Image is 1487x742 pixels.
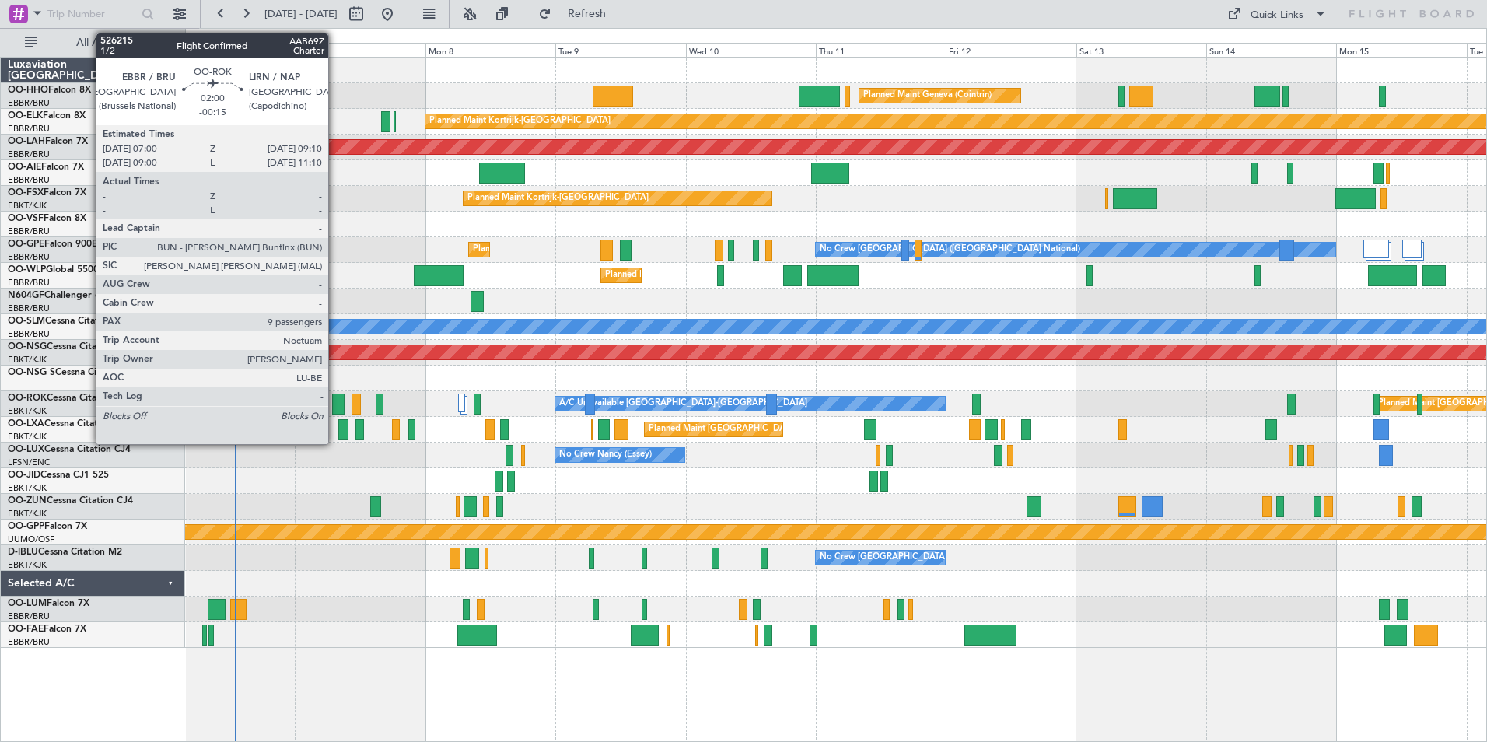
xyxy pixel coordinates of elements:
a: EBBR/BRU [8,123,50,135]
a: OO-FSXFalcon 7X [8,188,86,198]
div: Planned Maint [GEOGRAPHIC_DATA] ([GEOGRAPHIC_DATA] National) [649,418,930,441]
span: N604GF [8,291,44,300]
div: Planned Maint Kortrijk-[GEOGRAPHIC_DATA] [467,187,649,210]
a: EBKT/KJK [8,405,47,417]
div: No Crew [GEOGRAPHIC_DATA] ([GEOGRAPHIC_DATA] National) [820,238,1080,261]
a: EBBR/BRU [8,174,50,186]
div: Mon 8 [425,43,555,57]
a: LFSN/ENC [8,457,51,468]
a: OO-HHOFalcon 8X [8,86,91,95]
a: OO-WLPGlobal 5500 [8,265,99,275]
span: OO-ZUN [8,496,47,506]
a: EBBR/BRU [8,251,50,263]
span: OO-FSX [8,188,44,198]
a: D-IBLUCessna Citation M2 [8,548,122,557]
span: OO-JID [8,471,40,480]
a: OO-LAHFalcon 7X [8,137,88,146]
a: OO-NSG SCessna Citation CJ4 [8,368,142,377]
a: OO-GPPFalcon 7X [8,522,87,531]
div: Sat 13 [1076,43,1206,57]
a: OO-NSGCessna Citation CJ4 [8,342,133,352]
a: N604GFChallenger 604 [8,291,111,300]
a: OO-AIEFalcon 7X [8,163,84,172]
a: OO-LXACessna Citation CJ4 [8,419,131,429]
span: [DATE] - [DATE] [264,7,338,21]
a: EBBR/BRU [8,226,50,237]
span: OO-AIE [8,163,41,172]
span: OO-NSG [8,342,47,352]
div: Planned Maint Geneva (Cointrin) [863,84,992,107]
a: EBBR/BRU [8,328,50,340]
button: Quick Links [1219,2,1335,26]
a: OO-FAEFalcon 7X [8,625,86,634]
span: OO-LUM [8,599,47,608]
div: Quick Links [1251,8,1303,23]
a: EBKT/KJK [8,431,47,443]
a: EBKT/KJK [8,559,47,571]
div: Tue 9 [555,43,685,57]
div: Wed 10 [686,43,816,57]
span: OO-LAH [8,137,45,146]
a: OO-JIDCessna CJ1 525 [8,471,109,480]
div: Sun 14 [1206,43,1336,57]
a: EBBR/BRU [8,611,50,622]
span: OO-GPP [8,522,44,531]
span: All Aircraft [40,37,164,48]
div: Mon 15 [1336,43,1466,57]
div: Planned Maint Milan (Linate) [605,264,717,287]
a: EBBR/BRU [8,303,50,314]
a: OO-ROKCessna Citation CJ4 [8,394,133,403]
div: Planned Maint [GEOGRAPHIC_DATA] ([GEOGRAPHIC_DATA] National) [473,238,754,261]
a: UUMO/OSF [8,534,54,545]
span: OO-FAE [8,625,44,634]
a: OO-LUXCessna Citation CJ4 [8,445,131,454]
span: OO-NSG S [8,368,55,377]
a: OO-LUMFalcon 7X [8,599,89,608]
span: OO-LUX [8,445,44,454]
span: OO-WLP [8,265,46,275]
div: Sun 7 [295,43,425,57]
div: Fri 12 [946,43,1076,57]
span: OO-HHO [8,86,48,95]
div: A/C Unavailable [GEOGRAPHIC_DATA]-[GEOGRAPHIC_DATA] [559,392,807,415]
a: EBBR/BRU [8,277,50,289]
input: Trip Number [47,2,137,26]
span: OO-SLM [8,317,45,326]
a: OO-ZUNCessna Citation CJ4 [8,496,133,506]
div: [DATE] [188,31,215,44]
a: EBBR/BRU [8,636,50,648]
span: OO-ELK [8,111,43,121]
span: Refresh [555,9,620,19]
span: OO-GPE [8,240,44,249]
div: Sat 6 [165,43,295,57]
a: EBKT/KJK [8,200,47,212]
div: No Crew Nancy (Essey) [559,443,652,467]
a: EBBR/BRU [8,149,50,160]
a: EBBR/BRU [8,97,50,109]
a: EBKT/KJK [8,354,47,366]
a: OO-GPEFalcon 900EX EASy II [8,240,137,249]
a: OO-SLMCessna Citation XLS [8,317,131,326]
button: All Aircraft [17,30,169,55]
div: Planned Maint Kortrijk-[GEOGRAPHIC_DATA] [429,110,611,133]
a: OO-VSFFalcon 8X [8,214,86,223]
span: OO-LXA [8,419,44,429]
a: EBKT/KJK [8,508,47,520]
span: OO-VSF [8,214,44,223]
div: No Crew [GEOGRAPHIC_DATA] ([GEOGRAPHIC_DATA] National) [820,546,1080,569]
button: Refresh [531,2,625,26]
a: EBKT/KJK [8,482,47,494]
a: OO-ELKFalcon 8X [8,111,86,121]
span: D-IBLU [8,548,38,557]
span: OO-ROK [8,394,47,403]
div: Thu 11 [816,43,946,57]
